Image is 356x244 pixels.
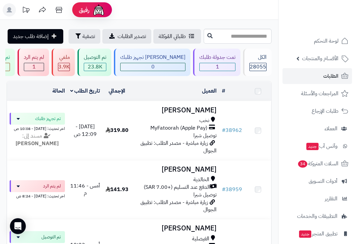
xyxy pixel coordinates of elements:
[153,29,201,44] a: طلباتي المُوكلة
[82,32,95,40] span: تصفية
[193,176,209,183] span: الخالدية
[5,132,70,147] div: مسند إلى:
[192,235,209,243] span: الفيصلية
[41,234,61,240] span: تم التوصيل
[199,54,235,61] div: تمت جدولة طلبك
[222,126,242,134] a: #38962
[200,63,235,71] span: 1
[76,49,113,76] a: تم التوصيل 23.8K
[297,212,337,221] span: التطبيقات والخدمات
[70,87,100,95] a: تاريخ الطلب
[134,224,217,232] h3: [PERSON_NAME]
[193,132,217,140] span: توصيل شبرا
[18,3,34,18] a: تحديثات المنصة
[306,142,337,151] span: وآتس آب
[69,29,100,44] button: تصفية
[106,126,128,134] span: 319.80
[121,63,185,71] span: 0
[192,49,242,76] a: تمت جدولة طلبك 1
[84,54,106,61] div: تم التوصيل
[35,115,61,122] span: تم تجهيز طلبك
[297,159,338,168] span: السلات المتروكة
[250,63,266,71] span: 28055
[43,183,61,189] span: لم يتم الرد
[8,29,63,44] a: إضافة طلب جديد
[202,87,217,95] a: العميل
[222,87,225,95] a: #
[13,32,49,40] span: إضافة طلب جديد
[282,226,352,242] a: تطبيق المتجرجديد
[58,54,70,61] div: ملغي
[84,63,106,71] span: 23.8K
[282,33,352,49] a: لوحة التحكم
[282,103,352,119] a: طلبات الإرجاع
[193,191,217,199] span: توصيل شبرا
[10,218,26,234] div: Open Intercom Messenger
[102,29,151,44] a: تصدير الطلبات
[113,49,192,76] a: [PERSON_NAME] تجهيز طلبك 0
[222,185,226,193] span: #
[58,63,70,71] span: 3.9K
[79,6,89,14] span: رفيق
[10,125,65,132] div: اخر تحديث: [DATE] - 10:08 ص
[298,229,337,238] span: تطبيق المتجر
[74,123,97,138] span: [DATE] - 12:09 ص
[282,68,352,84] a: الطلبات
[249,54,267,61] div: الكل
[314,36,338,46] span: لوحة التحكم
[140,139,217,155] span: زيارة مباشرة - مصدر الطلب: تطبيق الجوال
[302,54,338,63] span: الأقسام والمنتجات
[325,124,337,133] span: العملاء
[92,3,105,17] img: ai-face.png
[134,166,217,173] h3: [PERSON_NAME]
[118,32,146,40] span: تصدير الطلبات
[299,230,311,238] span: جديد
[199,117,209,124] span: نخب
[309,177,337,186] span: أدوات التسويق
[325,194,337,203] span: التقارير
[24,63,44,71] span: 1
[120,54,185,61] div: [PERSON_NAME] تجهيز طلبك
[134,106,217,114] h3: [PERSON_NAME]
[282,138,352,154] a: وآتس آبجديد
[106,185,128,193] span: 141.93
[312,106,338,116] span: طلبات الإرجاع
[140,198,217,214] span: زيارة مباشرة - مصدر الطلب: تطبيق الجوال
[144,183,210,191] span: الدفع عند التسليم (+7.00 SAR)
[50,49,76,76] a: ملغي 3.9K
[109,87,125,95] a: الإجمالي
[282,86,352,102] a: المراجعات والأسئلة
[282,121,352,137] a: العملاء
[159,32,186,40] span: طلباتي المُوكلة
[24,54,44,61] div: لم يتم الرد
[282,191,352,207] a: التقارير
[52,87,65,95] a: الحالة
[311,17,350,31] img: logo-2.png
[222,126,226,134] span: #
[301,89,338,98] span: المراجعات والأسئلة
[282,208,352,224] a: التطبيقات والخدمات
[323,71,338,81] span: الطلبات
[282,156,352,172] a: السلات المتروكة34
[222,185,242,193] a: #38959
[16,140,59,147] strong: [PERSON_NAME]
[16,49,50,76] a: لم يتم الرد 1
[10,192,65,199] div: اخر تحديث: [DATE] - 8:24 ص
[58,63,70,71] div: 3862
[282,173,352,189] a: أدوات التسويق
[306,143,319,150] span: جديد
[70,182,100,197] span: أمس - 11:46 م
[84,63,106,71] div: 23814
[298,160,307,168] span: 34
[150,124,207,132] span: MyFatoorah (Apple Pay)
[242,49,273,76] a: الكل28055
